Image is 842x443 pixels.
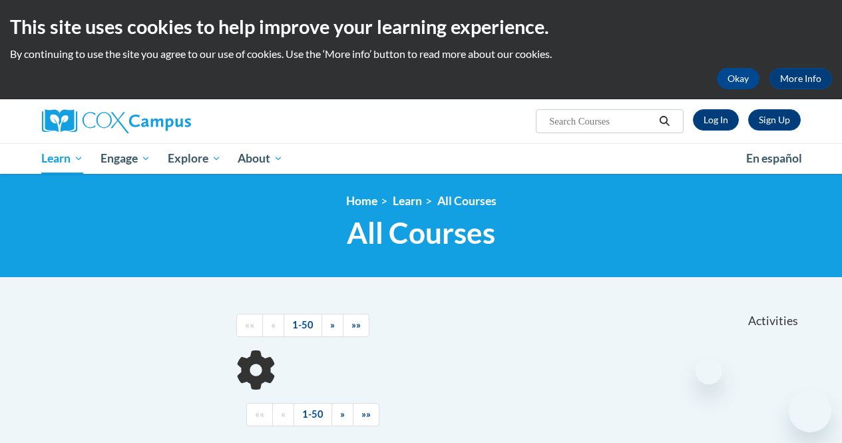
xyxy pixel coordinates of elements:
a: 1-50 [294,403,332,426]
span: All Courses [347,215,495,250]
a: Previous [262,314,284,337]
span: »» [361,408,371,420]
a: Cox Campus [42,109,282,133]
a: Begining [236,314,263,337]
a: Explore [159,143,230,174]
span: Explore [168,151,221,167]
button: Search [654,113,674,129]
span: About [238,151,283,167]
a: Engage [92,143,159,174]
a: Register [748,109,801,131]
input: Search Courses [548,113,654,129]
span: En español [746,151,802,165]
a: Log In [693,109,739,131]
a: 1-50 [284,314,322,337]
button: Okay [717,68,759,89]
span: Engage [101,151,150,167]
span: » [340,408,345,420]
a: More Info [769,68,832,89]
span: «« [255,408,264,420]
span: « [271,319,276,330]
span: »» [351,319,361,330]
a: Previous [272,403,294,426]
a: Learn [33,143,93,174]
a: End [343,314,369,337]
iframe: Close message [696,358,722,384]
span: » [330,319,335,330]
a: Next [321,314,343,337]
a: End [353,403,379,426]
a: En español [737,145,811,173]
span: Learn [41,151,83,167]
span: «« [245,319,254,330]
a: Begining [246,403,273,426]
a: About [229,143,292,174]
div: Main menu [32,143,811,174]
h2: This site uses cookies to help improve your learning experience. [10,13,832,40]
img: Cox Campus [42,109,191,133]
span: Activities [748,314,798,328]
a: Home [346,194,377,208]
p: By continuing to use the site you agree to our use of cookies. Use the ‘More info’ button to read... [10,47,832,61]
a: All Courses [437,194,497,208]
a: Next [331,403,353,426]
a: Learn [393,194,422,208]
iframe: Button to launch messaging window [789,390,831,432]
span: « [281,408,286,420]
